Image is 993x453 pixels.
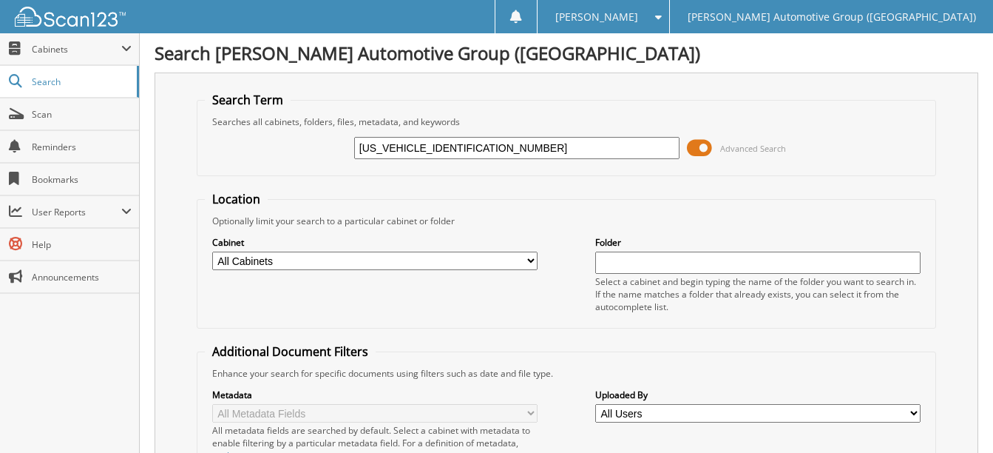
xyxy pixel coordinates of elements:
span: Scan [32,108,132,121]
div: Optionally limit your search to a particular cabinet or folder [205,215,929,227]
div: Searches all cabinets, folders, files, metadata, and keywords [205,115,929,128]
label: Uploaded By [595,389,921,401]
span: User Reports [32,206,121,218]
span: Help [32,238,132,251]
span: Announcements [32,271,132,283]
label: Folder [595,236,921,249]
span: Cabinets [32,43,121,56]
div: Select a cabinet and begin typing the name of the folder you want to search in. If the name match... [595,275,921,313]
img: scan123-logo-white.svg [15,7,126,27]
span: [PERSON_NAME] Automotive Group ([GEOGRAPHIC_DATA]) [688,13,976,21]
legend: Search Term [205,92,291,108]
span: Reminders [32,141,132,153]
legend: Additional Document Filters [205,343,376,360]
h1: Search [PERSON_NAME] Automotive Group ([GEOGRAPHIC_DATA]) [155,41,978,65]
label: Metadata [212,389,538,401]
span: Search [32,75,129,88]
div: Enhance your search for specific documents using filters such as date and file type. [205,367,929,380]
legend: Location [205,191,268,207]
span: Bookmarks [32,173,132,186]
span: Advanced Search [720,143,786,154]
label: Cabinet [212,236,538,249]
span: [PERSON_NAME] [555,13,638,21]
